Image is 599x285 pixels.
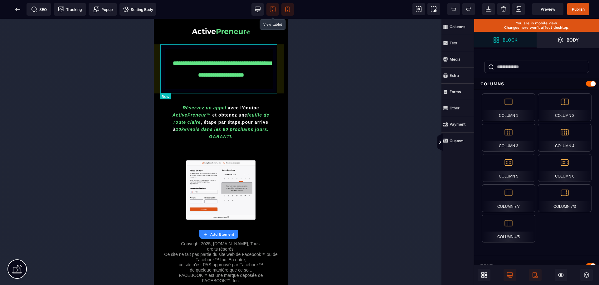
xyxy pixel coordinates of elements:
[441,100,474,116] span: Other
[441,67,474,84] span: Extra
[450,73,459,78] strong: Extra
[20,94,117,106] i: feuille de route claire
[478,269,490,281] span: Open Blocks
[567,37,579,42] strong: Body
[538,184,592,212] div: Column 7/3
[538,93,592,121] div: Column 2
[27,3,51,16] span: Seo meta data
[450,89,461,94] strong: Forms
[532,3,563,15] span: Preview
[251,3,264,16] span: View desktop
[441,35,474,51] span: Text
[441,84,474,100] span: Forms
[555,269,567,281] span: Cmd Hidden Block
[450,138,464,143] strong: Custom
[538,154,592,182] div: Column 6
[567,3,589,15] span: Save
[474,32,537,48] span: Open Blocks
[462,3,475,15] span: Redo
[29,87,72,92] i: Réservez un appel
[93,6,113,12] span: Popup
[447,3,460,15] span: Undo
[32,142,102,201] img: 89e165ceaafb1ecf5b0022943ef1be39_09952155035f594fdb566f33720bf394_Capture_d%E2%80%99e%CC%81cran_2...
[266,3,279,16] span: View tablet
[474,260,599,272] div: Text
[54,3,86,16] span: Tracking code
[19,94,57,99] i: ActivePreneur™
[450,41,457,45] strong: Text
[482,3,495,15] span: Open Import Webpage
[123,6,153,12] span: Setting Body
[482,93,535,121] div: Column 1
[38,9,96,15] img: 091eb862e7369d21147d9e840c54eb6c_7b87ecaa6c95394209cf9458865daa2d_ActivePreneur%C2%A9.png
[474,133,480,152] span: Toggle Views
[477,21,596,25] p: You are in mobile view.
[450,57,460,62] strong: Media
[572,7,585,12] span: Publish
[119,3,156,16] span: Favicon
[281,3,294,16] span: View mobile
[529,269,542,281] span: Is Show Mobile
[477,25,596,30] p: Changes here won't affect desktop.
[538,124,592,152] div: Column 4
[31,6,47,12] span: SEO
[427,3,440,15] span: Screenshot
[541,7,555,12] span: Preview
[199,230,238,239] button: Add Element
[450,106,460,110] strong: Other
[450,122,465,127] strong: Payment
[89,3,117,16] span: Create Alert Modal
[482,215,535,242] div: Column 4/5
[482,124,535,152] div: Column 3
[512,3,525,15] span: Save
[504,269,516,281] span: Is Show Desktop
[537,32,599,48] span: Open Layers
[441,51,474,67] span: Media
[12,3,24,16] span: Back
[441,19,474,35] span: Columns
[441,116,474,132] span: Payment
[412,3,425,15] span: View components
[22,108,116,120] i: 10k€/mois dans les 90 prochains jours. GARANTI.
[474,78,599,90] div: Columns
[580,269,593,281] span: Open Sub Layers
[503,37,518,42] strong: Block
[450,24,465,29] strong: Columns
[497,3,510,15] span: Clear
[482,184,535,212] div: Column 3/7
[482,154,535,182] div: Column 5
[441,132,474,149] span: Custom Block
[210,232,234,237] strong: Add Element
[9,221,125,266] text: Copyright 2025, [DOMAIN_NAME], Tous droits réserés. Ce site ne fait pas partie du site web de Fac...
[58,6,82,12] span: Tracking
